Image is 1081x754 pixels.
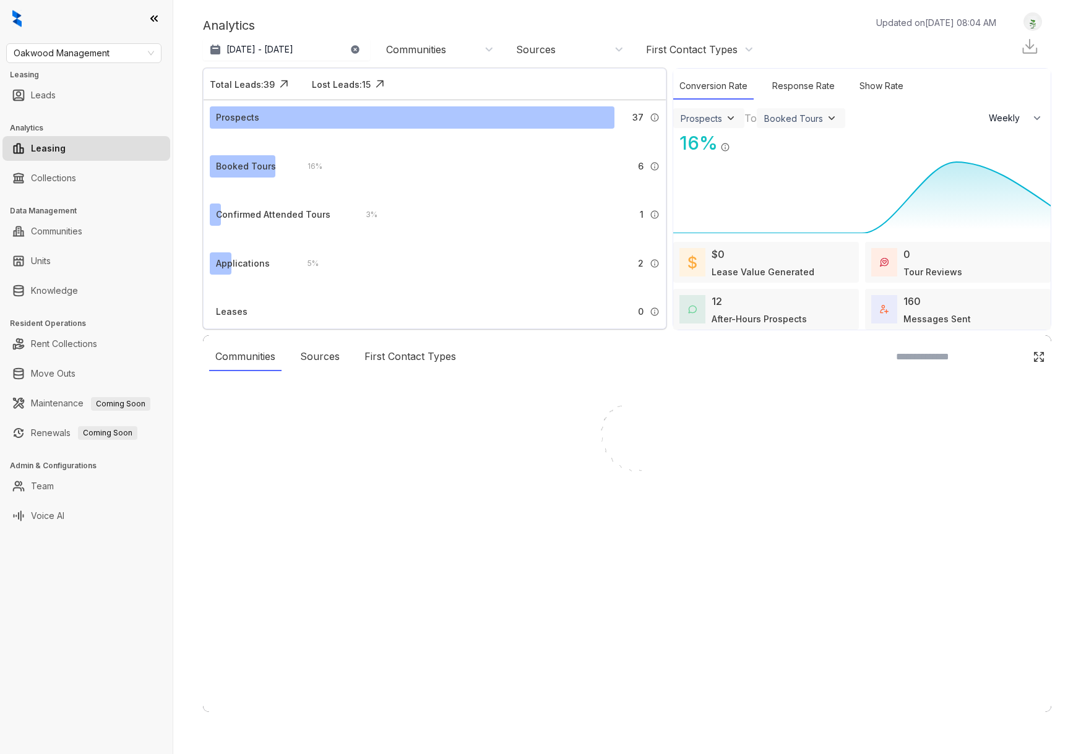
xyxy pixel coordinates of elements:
[31,136,66,161] a: Leasing
[650,113,660,122] img: Info
[295,160,322,173] div: 16 %
[766,73,841,100] div: Response Rate
[10,460,173,471] h3: Admin & Configurations
[14,44,154,62] span: Oakwood Management
[31,421,137,445] a: RenewalsComing Soon
[632,111,644,124] span: 37
[673,129,718,157] div: 16 %
[730,131,749,150] img: Click Icon
[386,43,446,56] div: Communities
[650,259,660,268] img: Info
[712,294,722,309] div: 12
[903,312,971,325] div: Messages Sent
[209,343,282,371] div: Communities
[638,160,644,173] span: 6
[646,43,738,56] div: First Contact Types
[2,249,170,273] li: Units
[2,166,170,191] li: Collections
[688,255,697,270] img: LeaseValue
[216,257,270,270] div: Applications
[1033,351,1045,363] img: Click Icon
[566,379,689,502] img: Loader
[650,307,660,317] img: Info
[673,73,754,100] div: Conversion Rate
[31,361,75,386] a: Move Outs
[295,257,319,270] div: 5 %
[31,332,97,356] a: Rent Collections
[10,318,173,329] h3: Resident Operations
[1024,15,1041,28] img: UserAvatar
[31,219,82,244] a: Communities
[312,78,371,91] div: Lost Leads: 15
[10,122,173,134] h3: Analytics
[989,112,1027,124] span: Weekly
[91,397,150,411] span: Coming Soon
[880,258,889,267] img: TourReviews
[353,208,377,221] div: 3 %
[638,305,644,319] span: 0
[681,113,722,124] div: Prospects
[981,107,1051,129] button: Weekly
[1020,37,1039,56] img: Download
[216,160,276,173] div: Booked Tours
[903,247,910,262] div: 0
[2,136,170,161] li: Leasing
[720,142,730,152] img: Info
[712,265,814,278] div: Lease Value Generated
[31,278,78,303] a: Knowledge
[650,161,660,171] img: Info
[2,83,170,108] li: Leads
[903,265,962,278] div: Tour Reviews
[2,278,170,303] li: Knowledge
[226,43,293,56] p: [DATE] - [DATE]
[358,343,462,371] div: First Contact Types
[78,426,137,440] span: Coming Soon
[31,166,76,191] a: Collections
[605,502,649,515] div: Loading...
[371,75,389,93] img: Click Icon
[10,205,173,216] h3: Data Management
[210,78,275,91] div: Total Leads: 39
[2,219,170,244] li: Communities
[2,421,170,445] li: Renewals
[10,69,173,80] h3: Leasing
[275,75,293,93] img: Click Icon
[650,210,660,220] img: Info
[640,208,644,221] span: 1
[764,113,823,124] div: Booked Tours
[880,305,889,314] img: TotalFum
[216,305,248,319] div: Leases
[216,111,259,124] div: Prospects
[31,249,51,273] a: Units
[876,16,996,29] p: Updated on [DATE] 08:04 AM
[712,247,725,262] div: $0
[744,111,757,126] div: To
[688,305,697,314] img: AfterHoursConversations
[2,332,170,356] li: Rent Collections
[853,73,910,100] div: Show Rate
[2,503,170,528] li: Voice AI
[638,257,644,270] span: 2
[725,112,737,124] img: ViewFilterArrow
[31,503,64,528] a: Voice AI
[516,43,556,56] div: Sources
[31,474,54,499] a: Team
[203,38,370,61] button: [DATE] - [DATE]
[712,312,807,325] div: After-Hours Prospects
[1007,351,1017,362] img: SearchIcon
[2,474,170,499] li: Team
[825,112,838,124] img: ViewFilterArrow
[31,83,56,108] a: Leads
[903,294,921,309] div: 160
[203,16,255,35] p: Analytics
[12,10,22,27] img: logo
[216,208,330,221] div: Confirmed Attended Tours
[2,361,170,386] li: Move Outs
[294,343,346,371] div: Sources
[2,391,170,416] li: Maintenance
